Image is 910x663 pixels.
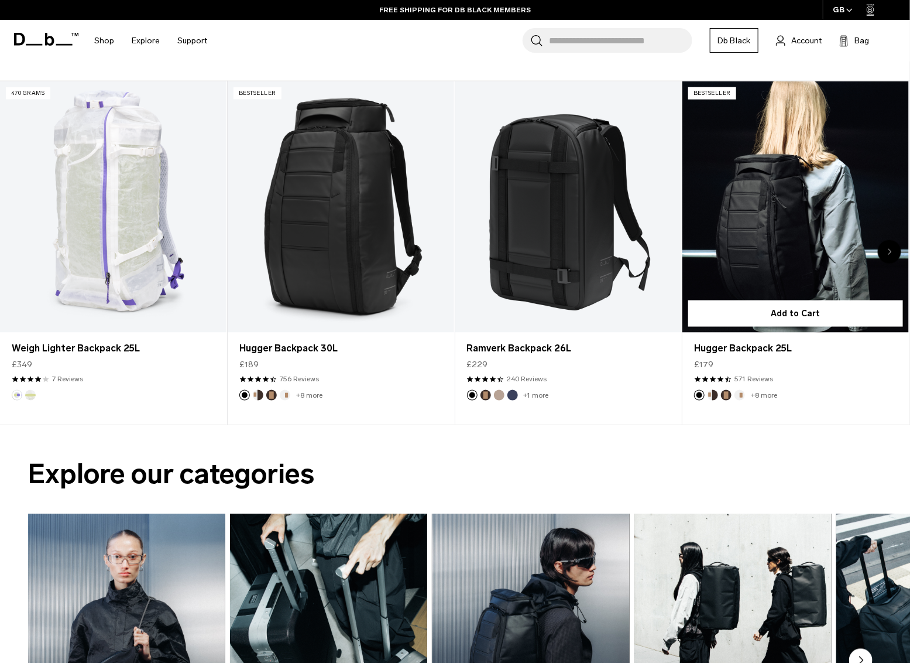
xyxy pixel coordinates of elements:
p: Bestseller [233,87,281,100]
button: Diffusion [25,390,36,401]
a: +8 more [296,391,322,399]
button: Fogbow Beige [494,390,504,401]
a: 7 reviews [52,374,83,384]
a: 756 reviews [280,374,319,384]
a: +8 more [751,391,777,399]
a: Hugger Backpack 25L [682,81,909,333]
a: Shop [94,20,114,61]
a: Support [177,20,207,61]
button: Oatmilk [734,390,745,401]
div: 4 / 20 [682,81,910,426]
span: £349 [12,358,32,371]
a: FREE SHIPPING FOR DB BLACK MEMBERS [379,5,531,15]
div: 3 / 20 [455,81,683,426]
a: Hugger Backpack 25L [694,341,897,356]
button: Espresso [266,390,277,401]
a: +1 more [524,391,549,399]
button: Cappuccino [253,390,263,401]
button: Black Out [694,390,705,401]
div: 2 / 20 [228,81,455,426]
button: Cappuccino [708,390,718,401]
span: £179 [694,358,713,371]
a: Hugger Backpack 30L [228,81,454,333]
a: Explore [132,20,160,61]
button: Oatmilk [280,390,290,401]
span: Bag [854,35,869,47]
button: Black Out [239,390,250,401]
a: Hugger Backpack 30L [239,341,442,356]
p: Bestseller [688,87,736,100]
a: 571 reviews [734,374,773,384]
a: Ramverk Backpack 26L [467,341,670,356]
div: Next slide [878,240,901,264]
a: Ramverk Backpack 26L [455,81,682,333]
a: 240 reviews [507,374,547,384]
span: £189 [239,358,259,371]
a: Db Black [710,28,758,53]
p: 470 grams [6,87,50,100]
span: Account [791,35,822,47]
button: Bag [839,33,869,47]
nav: Main Navigation [85,20,216,61]
a: Account [776,33,822,47]
a: Weigh Lighter Backpack 25L [12,341,215,356]
h2: Explore our categories [28,453,882,495]
span: £229 [467,358,488,371]
button: Blue Hour [507,390,518,401]
button: Aurora [12,390,22,401]
button: Espresso [480,390,491,401]
button: Espresso [721,390,732,401]
button: Add to Cart [688,300,903,327]
button: Black Out [467,390,478,401]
